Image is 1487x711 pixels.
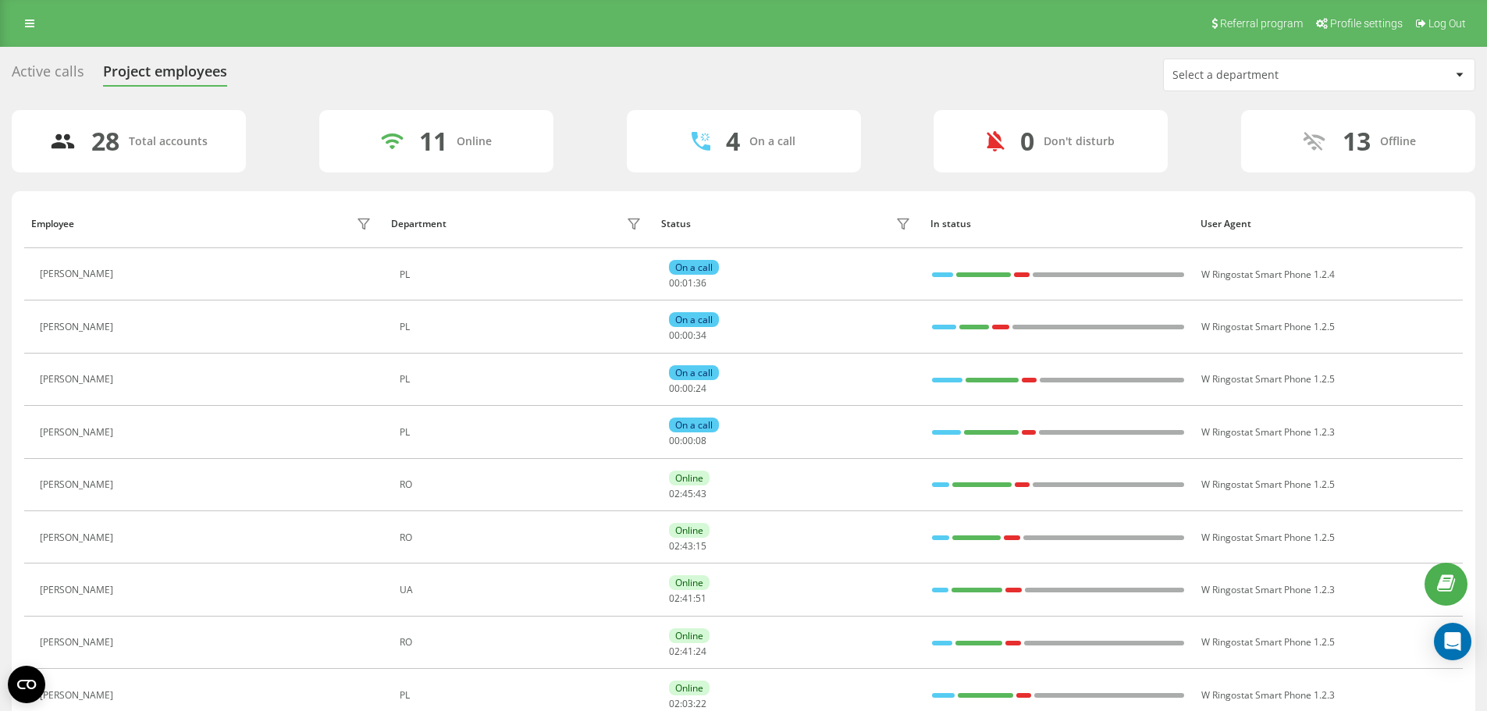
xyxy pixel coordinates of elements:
div: Department [391,219,446,229]
div: Employee [31,219,74,229]
div: 13 [1343,126,1371,156]
span: Profile settings [1330,17,1403,30]
div: Select a department [1172,69,1359,82]
span: 34 [695,329,706,342]
div: 11 [419,126,447,156]
span: Referral program [1220,17,1303,30]
span: 22 [695,697,706,710]
div: PL [400,427,646,438]
span: 43 [682,539,693,553]
span: 24 [695,382,706,395]
span: W Ringostat Smart Phone 1.2.5 [1201,635,1335,649]
span: 41 [682,592,693,605]
span: 51 [695,592,706,605]
div: Project employees [103,63,227,87]
div: Online [669,681,710,695]
div: Active calls [12,63,84,87]
div: [PERSON_NAME] [40,690,117,701]
div: Total accounts [129,135,208,148]
span: 24 [695,645,706,658]
span: W Ringostat Smart Phone 1.2.5 [1201,478,1335,491]
div: On a call [749,135,795,148]
div: Online [669,575,710,590]
div: On a call [669,365,719,380]
div: 28 [91,126,119,156]
div: [PERSON_NAME] [40,532,117,543]
span: W Ringostat Smart Phone 1.2.3 [1201,583,1335,596]
div: [PERSON_NAME] [40,427,117,438]
div: Online [457,135,492,148]
div: Open Intercom Messenger [1434,623,1471,660]
span: Log Out [1428,17,1466,30]
div: [PERSON_NAME] [40,585,117,595]
span: 45 [682,487,693,500]
div: [PERSON_NAME] [40,322,117,332]
div: Don't disturb [1044,135,1115,148]
div: PL [400,374,646,385]
div: RO [400,532,646,543]
span: 02 [669,487,680,500]
div: RO [400,479,646,490]
span: 00 [669,329,680,342]
span: W Ringostat Smart Phone 1.2.3 [1201,425,1335,439]
div: 0 [1020,126,1034,156]
div: UA [400,585,646,595]
div: PL [400,269,646,280]
span: 00 [669,276,680,290]
div: Online [669,523,710,538]
span: 36 [695,276,706,290]
span: 00 [682,434,693,447]
div: : : [669,646,706,657]
div: : : [669,330,706,341]
div: [PERSON_NAME] [40,637,117,648]
div: Offline [1380,135,1416,148]
div: : : [669,435,706,446]
span: 02 [669,645,680,658]
div: 4 [726,126,740,156]
span: 00 [682,382,693,395]
span: W Ringostat Smart Phone 1.2.3 [1201,688,1335,702]
div: Status [661,219,691,229]
div: PL [400,322,646,332]
span: W Ringostat Smart Phone 1.2.4 [1201,268,1335,281]
span: 43 [695,487,706,500]
div: RO [400,637,646,648]
span: 02 [669,592,680,605]
div: : : [669,489,706,499]
span: W Ringostat Smart Phone 1.2.5 [1201,372,1335,386]
span: 00 [669,382,680,395]
span: 01 [682,276,693,290]
div: : : [669,278,706,289]
div: [PERSON_NAME] [40,268,117,279]
div: Online [669,471,710,485]
div: In status [930,219,1186,229]
span: 41 [682,645,693,658]
span: W Ringostat Smart Phone 1.2.5 [1201,320,1335,333]
span: 02 [669,697,680,710]
span: 02 [669,539,680,553]
span: W Ringostat Smart Phone 1.2.5 [1201,531,1335,544]
span: 00 [669,434,680,447]
div: : : [669,699,706,709]
span: 08 [695,434,706,447]
div: Online [669,628,710,643]
button: Open CMP widget [8,666,45,703]
div: On a call [669,312,719,327]
div: On a call [669,418,719,432]
div: User Agent [1201,219,1456,229]
span: 00 [682,329,693,342]
div: [PERSON_NAME] [40,479,117,490]
div: [PERSON_NAME] [40,374,117,385]
div: : : [669,383,706,394]
span: 03 [682,697,693,710]
span: 15 [695,539,706,553]
div: : : [669,541,706,552]
div: PL [400,690,646,701]
div: On a call [669,260,719,275]
div: : : [669,593,706,604]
